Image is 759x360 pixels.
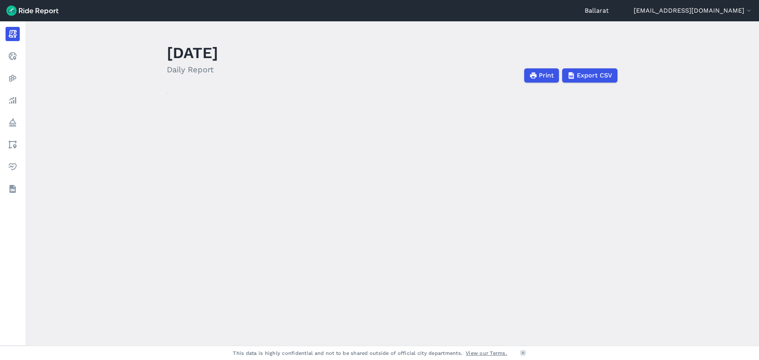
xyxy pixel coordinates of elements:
[539,71,554,80] span: Print
[6,27,20,41] a: Report
[6,93,20,107] a: Analyze
[634,6,753,15] button: [EMAIL_ADDRESS][DOMAIN_NAME]
[6,115,20,130] a: Policy
[167,64,218,75] h2: Daily Report
[167,42,218,64] h1: [DATE]
[6,49,20,63] a: Realtime
[585,6,609,15] a: Ballarat
[524,68,559,83] button: Print
[6,160,20,174] a: Health
[466,349,507,357] a: View our Terms.
[6,182,20,196] a: Datasets
[562,68,617,83] button: Export CSV
[6,6,59,16] img: Ride Report
[6,71,20,85] a: Heatmaps
[6,138,20,152] a: Areas
[577,71,612,80] span: Export CSV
